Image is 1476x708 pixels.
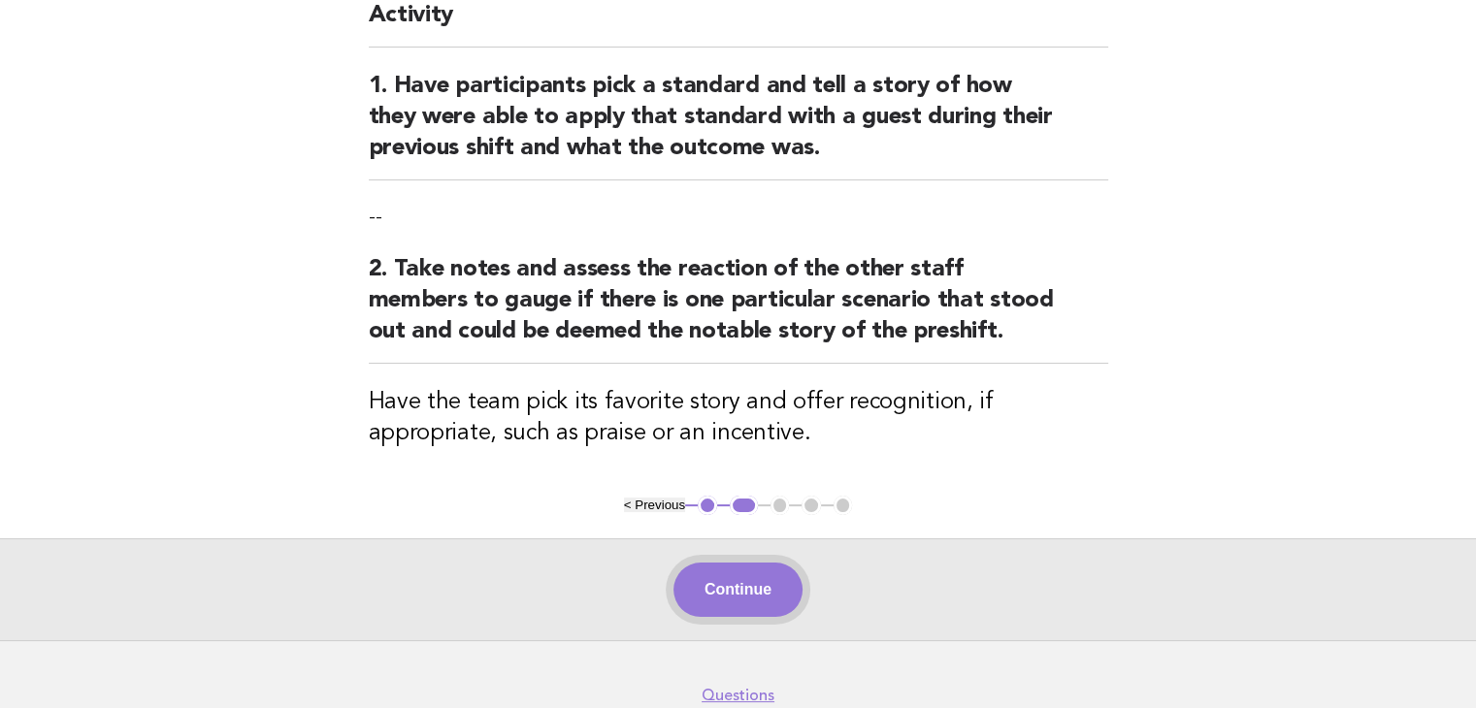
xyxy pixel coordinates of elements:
[369,204,1108,231] p: --
[698,496,717,515] button: 1
[624,498,685,512] button: < Previous
[369,71,1108,180] h2: 1. Have participants pick a standard and tell a story of how they were able to apply that standar...
[369,254,1108,364] h2: 2. Take notes and assess the reaction of the other staff members to gauge if there is one particu...
[702,686,774,705] a: Questions
[369,387,1108,449] h3: Have the team pick its favorite story and offer recognition, if appropriate, such as praise or an...
[730,496,758,515] button: 2
[673,563,803,617] button: Continue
